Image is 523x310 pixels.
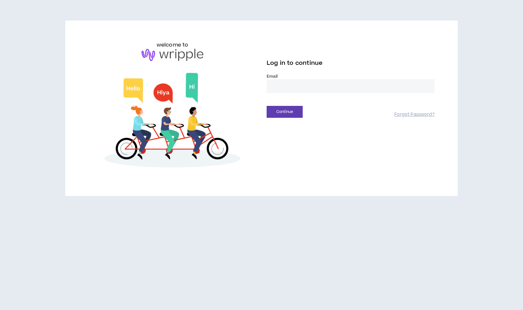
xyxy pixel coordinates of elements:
[394,112,435,118] a: Forgot Password?
[267,106,303,118] button: Continue
[267,73,435,79] label: Email
[142,49,203,61] img: logo-brand.png
[157,41,188,49] h6: welcome to
[88,67,256,176] img: Welcome to Wripple
[267,59,323,67] span: Log in to continue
